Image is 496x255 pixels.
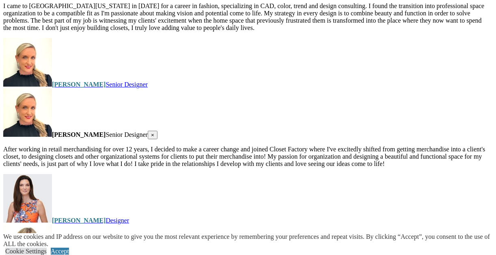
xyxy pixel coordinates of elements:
[106,217,129,224] span: Designer
[3,146,487,168] p: After working in retail merchandising for over 12 years, I decided to make a career change and jo...
[52,81,106,88] strong: [PERSON_NAME]
[3,38,52,87] img: Closet factory designer
[106,131,148,138] span: Senior Designer
[3,174,52,223] img: closet factory designer Lynn Horwitz
[52,217,106,224] strong: [PERSON_NAME]
[148,131,157,139] button: Close
[151,132,154,138] span: ×
[106,81,148,88] span: Senior Designer
[3,233,496,248] div: We use cookies and IP address on our website to give you the most relevant experience by remember...
[3,2,487,32] p: I came to [GEOGRAPHIC_DATA][US_STATE] in [DATE] for a career in fashion, specializing in CAD, col...
[5,248,47,255] a: Cookie Settings
[3,88,52,137] img: Closet factory designer
[3,38,487,88] a: Closet factory designer[PERSON_NAME]Senior Designer
[3,174,487,224] a: closet factory designer Lynn Horwitz[PERSON_NAME]Designer
[52,131,106,138] strong: [PERSON_NAME]
[51,248,69,255] a: Accept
